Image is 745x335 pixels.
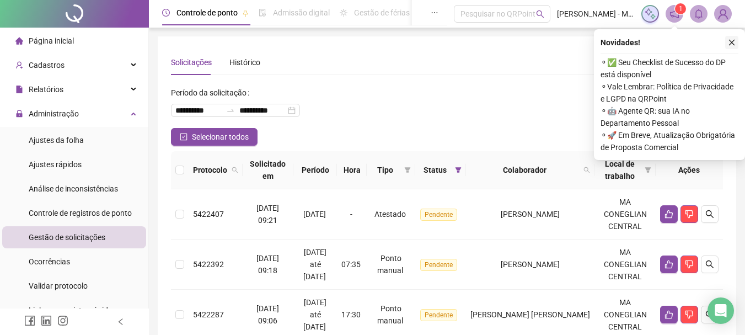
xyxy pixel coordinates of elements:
span: ⚬ 🚀 Em Breve, Atualização Obrigatória de Proposta Comercial [601,129,738,153]
span: check-square [180,133,187,141]
span: lock [15,110,23,118]
span: [DATE] 09:21 [256,204,279,225]
span: pushpin [242,10,249,17]
span: facebook [24,315,35,326]
span: Colaborador [470,164,579,176]
span: linkedin [41,315,52,326]
span: ⚬ 🤖 Agente QR: sua IA no Departamento Pessoal [601,105,738,129]
span: like [664,260,673,269]
span: ⚬ ✅ Seu Checklist de Sucesso do DP está disponível [601,56,738,81]
span: [PERSON_NAME] [PERSON_NAME] [470,310,590,319]
span: instagram [57,315,68,326]
div: Solicitações [171,56,212,68]
span: [DATE] 09:18 [256,254,279,275]
span: Pendente [420,209,457,221]
td: MA CONEGLIAN CENTRAL [594,240,656,290]
div: Ações [660,164,719,176]
span: Admissão digital [273,8,330,17]
span: filter [642,156,653,184]
span: Pendente [420,259,457,271]
span: file-done [259,9,266,17]
span: search [229,162,240,178]
span: filter [645,167,651,173]
th: Solicitado em [243,151,293,189]
span: clock-circle [162,9,170,17]
span: Ajustes rápidos [29,160,82,169]
span: Relatórios [29,85,63,94]
span: filter [402,162,413,178]
span: search [705,210,714,219]
span: Atestado [374,210,406,219]
span: user-add [15,61,23,69]
span: file [15,86,23,93]
span: Controle de ponto [176,8,238,17]
div: Histórico [229,56,260,68]
img: 30179 [715,6,731,22]
span: Gestão de férias [354,8,410,17]
span: Página inicial [29,36,74,45]
span: Pendente [420,309,457,321]
span: filter [455,167,462,173]
label: Período da solicitação [171,84,254,102]
span: Link para registro rápido [29,306,112,315]
span: dislike [685,210,694,219]
span: search [581,162,592,178]
span: search [232,167,238,173]
span: Selecionar todos [192,131,249,143]
span: Validar protocolo [29,281,88,290]
span: [PERSON_NAME] - MA CONEGLIAN CENTRAL [557,8,635,20]
span: Ponto manual [377,304,403,325]
span: Cadastros [29,61,65,70]
span: Ocorrências [29,257,70,266]
sup: 1 [675,3,686,14]
span: [DATE] 09:06 [256,304,279,325]
span: filter [453,162,464,178]
span: search [536,10,544,18]
th: Hora [337,151,367,189]
span: left [117,318,125,326]
span: - [350,210,352,219]
button: Selecionar todos [171,128,258,146]
span: dislike [685,310,694,319]
span: [PERSON_NAME] [501,260,560,269]
span: ellipsis [431,9,438,17]
span: notification [669,9,679,19]
img: sparkle-icon.fc2bf0ac1784a2077858766a79e2daf3.svg [644,8,656,20]
span: 1 [679,5,683,13]
span: [DATE] até [DATE] [303,248,327,281]
span: search [705,260,714,269]
span: Gestão de solicitações [29,233,105,242]
span: [DATE] até [DATE] [303,298,327,331]
span: Local de trabalho [599,158,640,182]
span: close [728,39,736,46]
span: 5422287 [193,310,224,319]
span: 5422392 [193,260,224,269]
span: Análise de inconsistências [29,184,118,193]
span: Ajustes da folha [29,136,84,145]
span: [PERSON_NAME] [501,210,560,219]
span: Ponto manual [377,254,403,275]
span: bell [694,9,704,19]
span: dislike [685,260,694,269]
span: to [226,106,235,115]
span: Administração [29,109,79,118]
span: like [664,210,673,219]
div: Open Intercom Messenger [708,297,734,324]
span: [DATE] [303,210,326,219]
span: like [664,310,673,319]
th: Período [293,151,337,189]
span: Status [420,164,451,176]
span: sun [340,9,347,17]
span: Controle de registros de ponto [29,209,132,217]
span: ⚬ Vale Lembrar: Política de Privacidade e LGPD na QRPoint [601,81,738,105]
span: filter [404,167,411,173]
td: MA CONEGLIAN CENTRAL [594,189,656,240]
span: 5422407 [193,210,224,219]
span: Protocolo [193,164,227,176]
span: Novidades ! [601,36,640,49]
span: 07:35 [341,260,361,269]
span: swap-right [226,106,235,115]
span: search [583,167,590,173]
span: Tipo [371,164,400,176]
span: 17:30 [341,310,361,319]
